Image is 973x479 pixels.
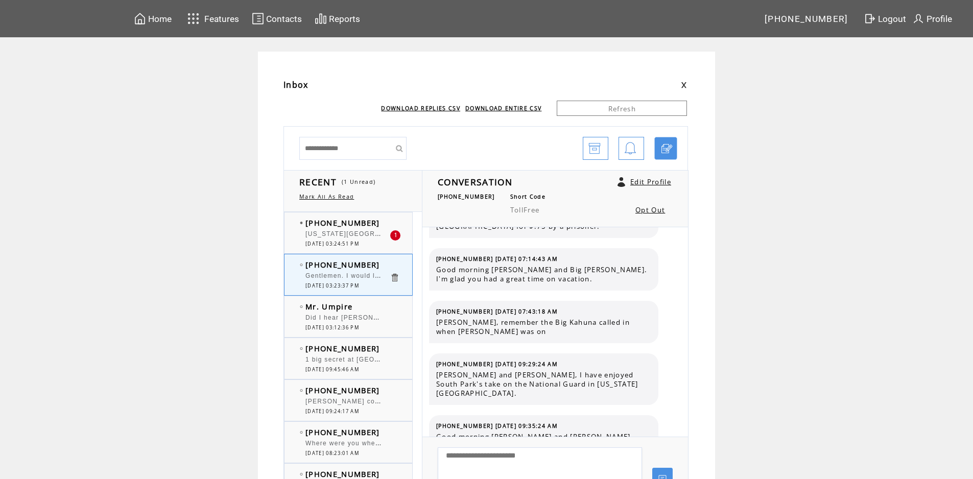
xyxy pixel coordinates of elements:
span: RECENT [299,176,337,188]
a: Click to delete these messgaes [390,273,399,282]
span: Logout [878,14,906,24]
a: Click to start a chat with mobile number by SMS [654,137,677,160]
div: 1 [390,230,400,241]
span: Mr. Umpire [305,301,352,312]
img: contacts.svg [252,12,264,25]
span: Gentlemen. I would like to make a prediction. [US_STATE] over [US_STATE][GEOGRAPHIC_DATA]. [305,270,640,280]
a: Reports [313,11,362,27]
span: [DATE] 03:12:36 PM [305,324,359,331]
a: Profile [911,11,954,27]
img: bulletEmpty.png [300,305,303,308]
span: [PHONE_NUMBER] [DATE] 09:29:24 AM [436,361,558,368]
a: Mark All As Read [299,193,354,200]
img: bulletEmpty.png [300,389,303,392]
a: Contacts [250,11,303,27]
input: Submit [391,137,407,160]
span: [DATE] 08:23:01 AM [305,450,359,457]
img: features.svg [184,10,202,27]
img: bulletFull.png [300,222,303,224]
span: Did I hear [PERSON_NAME] say golf course in [GEOGRAPHIC_DATA]? [305,312,544,322]
span: [PHONE_NUMBER] [305,469,380,479]
span: [PHONE_NUMBER] [438,193,495,200]
span: Contacts [266,14,302,24]
span: [PERSON_NAME] conveniently is not sending them to high crime republican cities. [305,395,584,405]
span: Features [204,14,239,24]
span: [PHONE_NUMBER] [765,14,848,24]
img: bell.png [624,137,636,160]
span: [PHONE_NUMBER] [DATE] 07:14:43 AM [436,255,558,262]
span: Short Code [510,193,545,200]
img: chart.svg [315,12,327,25]
span: [PHONE_NUMBER] [305,427,380,437]
img: exit.svg [864,12,876,25]
span: [PHONE_NUMBER] [DATE] 07:43:18 AM [436,308,558,315]
span: [PHONE_NUMBER] [305,218,380,228]
a: Logout [862,11,911,27]
span: [US_STATE][GEOGRAPHIC_DATA] won't let [PERSON_NAME] in [GEOGRAPHIC_DATA] [DATE]. Waaa waaa waaa [305,228,689,238]
span: [DATE] 09:45:46 AM [305,366,359,373]
img: home.svg [134,12,146,25]
a: Click to edit user profile [618,177,625,187]
span: CONVERSATION [438,176,512,188]
span: TollFree [510,205,540,214]
span: Good morning [PERSON_NAME] and Big [PERSON_NAME]. I'm glad you had a great time on vacation. [436,265,651,283]
a: Refresh [557,101,687,116]
span: [PHONE_NUMBER] [305,259,380,270]
img: bulletEmpty.png [300,347,303,350]
a: DOWNLOAD ENTIRE CSV [465,105,541,112]
span: [PHONE_NUMBER] [DATE] 09:35:24 AM [436,422,558,429]
span: [PHONE_NUMBER] [305,385,380,395]
a: Features [183,9,241,29]
span: [PERSON_NAME] and [PERSON_NAME], I have enjoyed South Park's take on the National Guard in [US_ST... [436,370,651,398]
a: DOWNLOAD REPLIES CSV [381,105,460,112]
a: Opt Out [635,205,665,214]
span: [DATE] 03:24:51 PM [305,241,359,247]
span: (1 Unread) [342,178,375,185]
span: [DATE] 03:23:37 PM [305,282,359,289]
span: Profile [927,14,952,24]
span: [PHONE_NUMBER] [305,343,380,353]
img: bulletEmpty.png [300,473,303,475]
span: [PERSON_NAME], remember the Big Kahuna called in when [PERSON_NAME] was on [436,318,651,336]
span: [DATE] 09:24:17 AM [305,408,359,415]
img: archive.png [588,137,601,160]
span: 1 big secret at [GEOGRAPHIC_DATA] is that only people who are friends of the show host win drawings [305,353,655,364]
span: Where were you when the Democrats wanted to remove all the Confederate things all over the country [305,437,650,447]
a: Home [132,11,173,27]
span: Good morning [PERSON_NAME] and [PERSON_NAME]. Every time we have been panhandled my wife has been... [436,432,651,460]
span: Inbox [283,79,308,90]
img: bulletEmpty.png [300,264,303,266]
span: Reports [329,14,360,24]
img: bulletEmpty.png [300,431,303,434]
span: Home [148,14,172,24]
img: profile.svg [912,12,924,25]
a: Edit Profile [630,177,671,186]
